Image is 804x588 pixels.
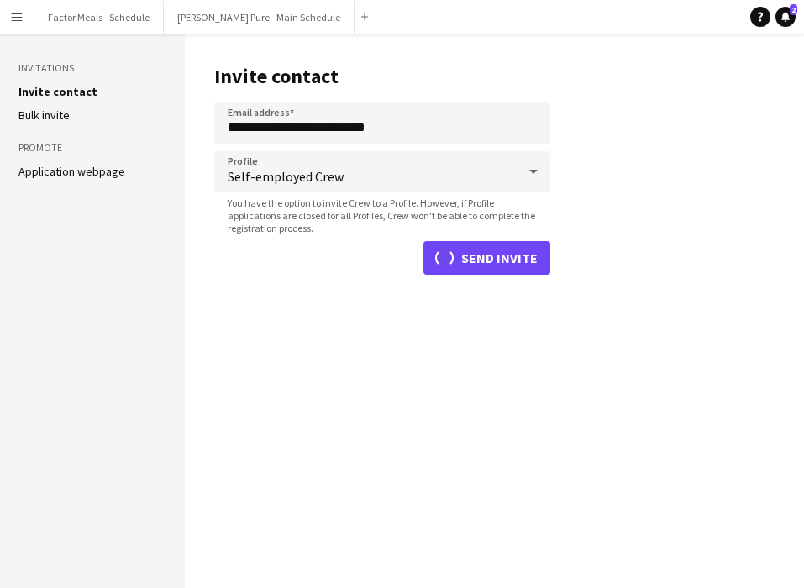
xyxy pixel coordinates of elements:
button: Factor Meals - Schedule [34,1,164,34]
a: Application webpage [18,164,125,179]
span: You have the option to invite Crew to a Profile. However, if Profile applications are closed for ... [214,197,550,234]
button: Send invite [423,241,550,275]
h3: Invitations [18,60,166,76]
h1: Invite contact [214,64,550,89]
button: [PERSON_NAME] Pure - Main Schedule [164,1,355,34]
span: Self-employed Crew [228,168,517,185]
a: 2 [775,7,796,27]
a: Bulk invite [18,108,70,123]
h3: Promote [18,140,166,155]
span: 2 [790,4,797,15]
a: Invite contact [18,84,97,99]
